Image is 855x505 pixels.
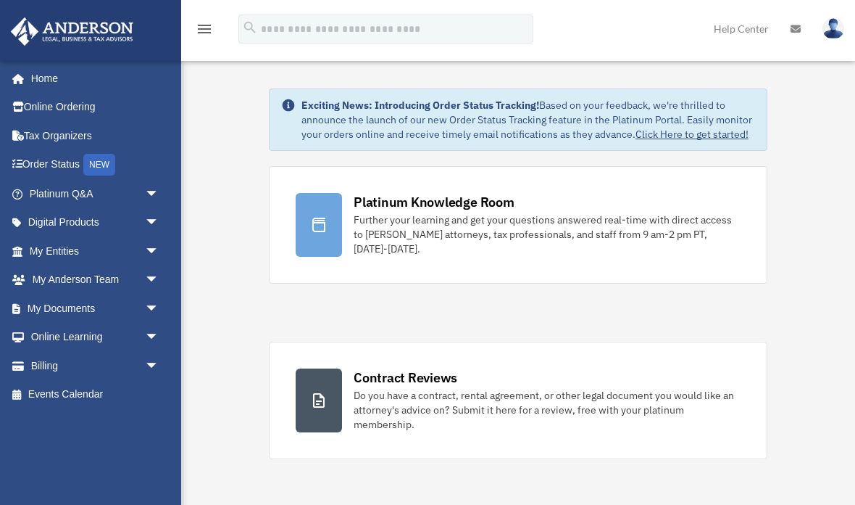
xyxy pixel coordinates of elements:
[822,18,844,39] img: User Pic
[354,388,741,432] div: Do you have a contract, rental agreement, or other legal document you would like an attorney's ad...
[242,20,258,36] i: search
[10,294,181,323] a: My Documentsarrow_drop_down
[10,208,181,237] a: Digital Productsarrow_drop_down
[10,380,181,409] a: Events Calendar
[145,323,174,353] span: arrow_drop_down
[145,294,174,324] span: arrow_drop_down
[10,150,181,180] a: Order StatusNEW
[196,25,213,38] a: menu
[7,17,138,46] img: Anderson Advisors Platinum Portal
[354,213,741,256] div: Further your learning and get your questions answered real-time with direct access to [PERSON_NAM...
[145,351,174,381] span: arrow_drop_down
[145,237,174,266] span: arrow_drop_down
[354,369,457,387] div: Contract Reviews
[635,128,748,141] a: Click Here to get started!
[10,93,181,122] a: Online Ordering
[10,351,181,380] a: Billingarrow_drop_down
[145,208,174,238] span: arrow_drop_down
[83,154,115,176] div: NEW
[10,323,181,352] a: Online Learningarrow_drop_down
[10,179,181,208] a: Platinum Q&Aarrow_drop_down
[196,20,213,38] i: menu
[301,99,539,112] strong: Exciting News: Introducing Order Status Tracking!
[10,237,181,266] a: My Entitiesarrow_drop_down
[269,166,767,284] a: Platinum Knowledge Room Further your learning and get your questions answered real-time with dire...
[354,193,514,211] div: Platinum Knowledge Room
[145,266,174,295] span: arrow_drop_down
[10,64,174,93] a: Home
[10,121,181,150] a: Tax Organizers
[145,179,174,209] span: arrow_drop_down
[269,342,767,459] a: Contract Reviews Do you have a contract, rental agreement, or other legal document you would like...
[301,98,755,141] div: Based on your feedback, we're thrilled to announce the launch of our new Order Status Tracking fe...
[10,266,181,295] a: My Anderson Teamarrow_drop_down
